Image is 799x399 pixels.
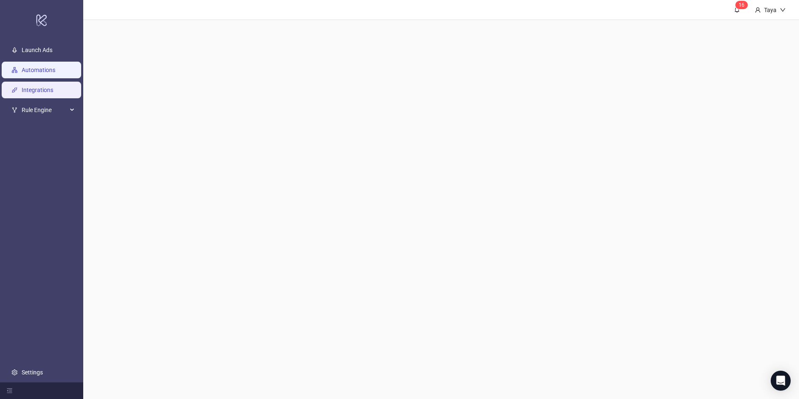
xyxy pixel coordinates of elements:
span: user [755,7,761,13]
span: 6 [742,2,744,8]
div: Taya [761,5,780,15]
span: fork [12,107,17,113]
span: bell [734,7,740,12]
a: Integrations [22,87,53,93]
span: down [780,7,786,13]
sup: 16 [735,1,748,9]
div: Open Intercom Messenger [771,371,791,391]
span: Rule Engine [22,102,67,118]
a: Automations [22,67,55,73]
a: Launch Ads [22,47,52,53]
span: 1 [739,2,742,8]
a: Settings [22,369,43,376]
span: menu-fold [7,388,12,394]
